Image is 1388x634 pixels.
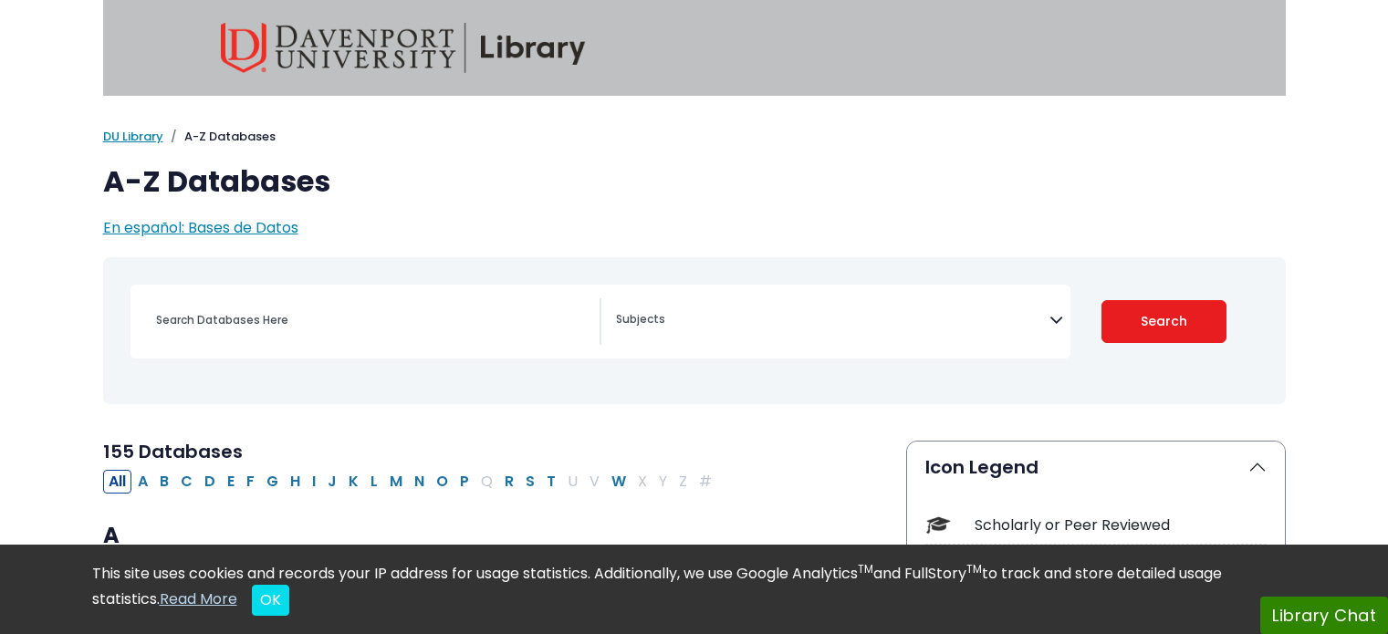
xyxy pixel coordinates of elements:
button: Filter Results O [431,470,454,494]
button: Icon Legend [907,442,1285,493]
sup: TM [858,561,873,577]
button: Filter Results L [365,470,383,494]
a: En español: Bases de Datos [103,217,298,238]
a: DU Library [103,128,163,145]
button: Filter Results C [175,470,198,494]
button: Filter Results N [409,470,430,494]
nav: Search filters [103,257,1286,404]
button: Filter Results S [520,470,540,494]
sup: TM [966,561,982,577]
h3: A [103,523,884,550]
button: Filter Results J [322,470,342,494]
img: Davenport University Library [221,23,586,73]
button: Filter Results D [199,470,221,494]
button: Filter Results B [154,470,174,494]
textarea: Search [616,314,1049,328]
button: Filter Results T [541,470,561,494]
h1: A-Z Databases [103,164,1286,199]
div: This site uses cookies and records your IP address for usage statistics. Additionally, we use Goo... [92,563,1297,616]
li: A-Z Databases [163,128,276,146]
button: Library Chat [1260,597,1388,634]
button: Filter Results G [261,470,284,494]
button: Filter Results R [499,470,519,494]
button: All [103,470,131,494]
span: 155 Databases [103,439,243,464]
button: Filter Results K [343,470,364,494]
button: Filter Results H [285,470,306,494]
button: Filter Results I [307,470,321,494]
button: Close [252,585,289,616]
div: Scholarly or Peer Reviewed [975,514,1267,536]
nav: breadcrumb [103,128,1286,146]
button: Filter Results W [606,470,631,494]
div: Alpha-list to filter by first letter of database name [103,470,719,491]
a: Read More [160,588,237,609]
button: Filter Results A [132,470,153,494]
button: Filter Results M [384,470,408,494]
button: Filter Results P [454,470,475,494]
button: Filter Results F [241,470,260,494]
input: Search database by title or keyword [145,307,600,333]
button: Submit for Search Results [1101,300,1226,343]
button: Filter Results E [222,470,240,494]
img: Icon Scholarly or Peer Reviewed [926,513,951,537]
